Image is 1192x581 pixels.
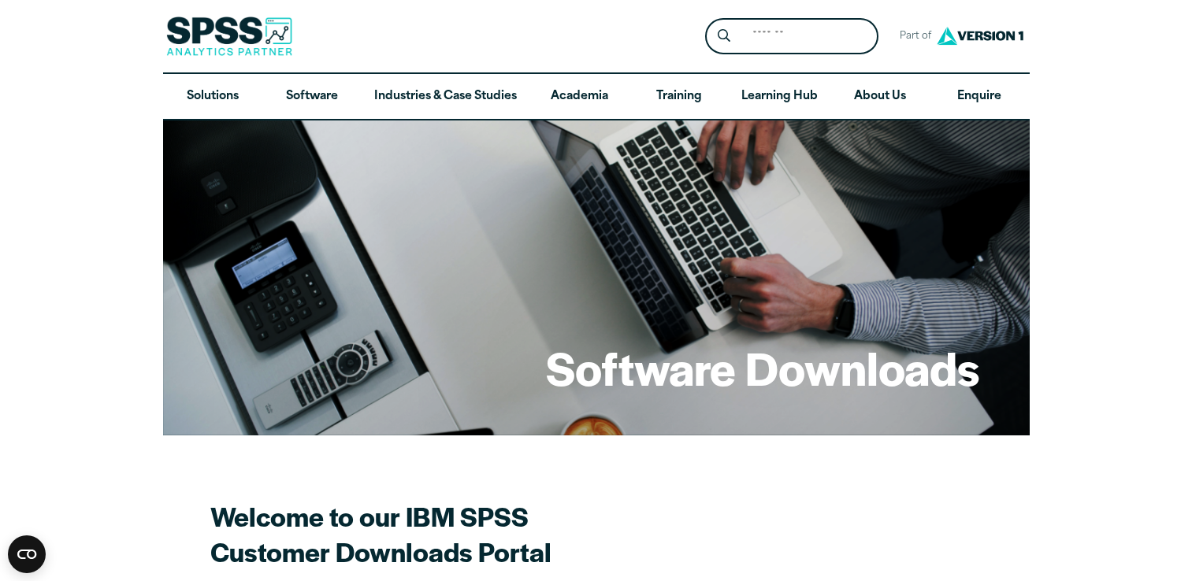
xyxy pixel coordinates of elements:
[729,74,830,120] a: Learning Hub
[8,535,46,573] button: Open CMP widget
[891,25,933,48] span: Part of
[529,74,629,120] a: Academia
[546,337,979,398] h1: Software Downloads
[933,21,1027,50] img: Version1 Logo
[163,74,1030,120] nav: Desktop version of site main menu
[166,17,292,56] img: SPSS Analytics Partner
[709,22,738,51] button: Search magnifying glass icon
[705,18,878,55] form: Site Header Search Form
[930,74,1029,120] a: Enquire
[718,29,730,43] svg: Search magnifying glass icon
[629,74,728,120] a: Training
[163,74,262,120] a: Solutions
[262,74,362,120] a: Software
[362,74,529,120] a: Industries & Case Studies
[210,498,762,569] h2: Welcome to our IBM SPSS Customer Downloads Portal
[830,74,930,120] a: About Us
